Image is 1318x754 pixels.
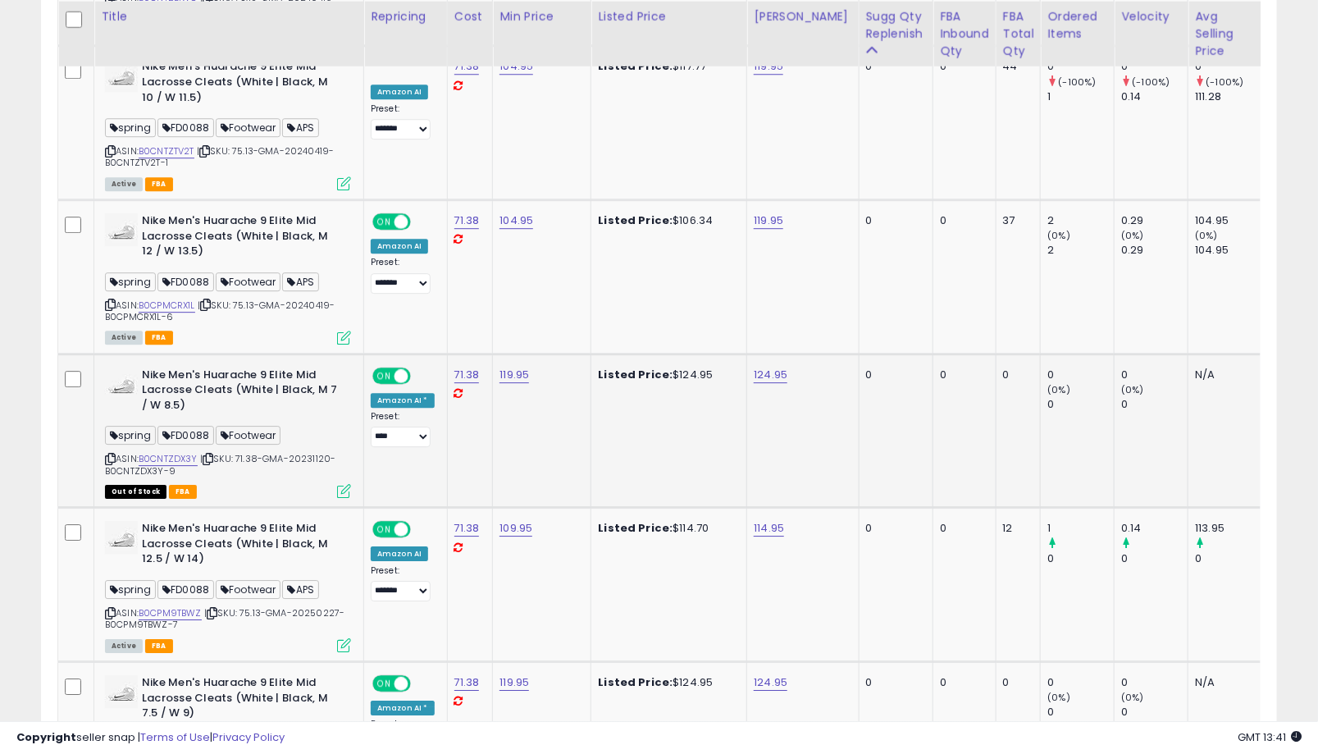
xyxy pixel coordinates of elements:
[598,367,673,382] b: Listed Price:
[1195,521,1261,536] div: 113.95
[1047,521,1114,536] div: 1
[454,367,480,383] a: 71.38
[157,118,214,137] span: FD0088
[408,215,435,229] span: OFF
[1195,229,1218,242] small: (0%)
[754,212,783,229] a: 119.95
[374,215,394,229] span: ON
[371,103,435,140] div: Preset:
[139,144,194,158] a: B0CNTZTV2T
[16,730,285,746] div: seller snap | |
[940,7,989,59] div: FBA inbound Qty
[101,7,357,25] div: Title
[598,368,734,382] div: $124.95
[105,606,344,631] span: | SKU: 75.13-GMA-20250227-B0CPM9TBWZ-7
[216,426,280,445] span: Footwear
[598,7,740,25] div: Listed Price
[1047,59,1114,74] div: 0
[1133,75,1170,89] small: (-100%)
[105,144,334,169] span: | SKU: 75.13-GMA-20240419-B0CNTZTV2T-1
[598,674,673,690] b: Listed Price:
[1195,551,1261,566] div: 0
[754,7,851,25] div: [PERSON_NAME]
[1195,368,1249,382] div: N/A
[1047,675,1114,690] div: 0
[105,368,351,497] div: ASIN:
[1047,551,1114,566] div: 0
[866,59,921,74] div: 0
[1195,7,1255,59] div: Avg Selling Price
[454,674,480,691] a: 71.38
[105,426,156,445] span: spring
[1195,213,1261,228] div: 104.95
[1195,243,1261,258] div: 104.95
[598,520,673,536] b: Listed Price:
[105,331,143,345] span: All listings currently available for purchase on Amazon
[157,426,214,445] span: FD0088
[1003,59,1028,74] div: 44
[499,367,529,383] a: 119.95
[142,213,341,263] b: Nike Men's Huarache 9 Elite Mid Lacrosse Cleats (White | Black, M 12 / W 13.5)
[454,7,486,25] div: Cost
[371,7,440,25] div: Repricing
[216,118,280,137] span: Footwear
[940,213,983,228] div: 0
[1047,705,1114,720] div: 0
[374,523,394,537] span: ON
[454,520,480,537] a: 71.38
[408,368,435,382] span: OFF
[866,368,921,382] div: 0
[1047,397,1114,412] div: 0
[499,520,532,537] a: 109.95
[1003,7,1034,59] div: FBA Total Qty
[105,299,335,323] span: | SKU: 75.13-GMA-20240419-B0CPMCRX1L-6
[216,580,280,599] span: Footwear
[142,368,341,418] b: Nike Men's Huarache 9 Elite Mid Lacrosse Cleats (White | Black, M 7 / W 8.5)
[408,677,435,691] span: OFF
[105,580,156,599] span: spring
[105,485,166,499] span: All listings that are currently out of stock and unavailable for purchase on Amazon
[1047,213,1114,228] div: 2
[866,675,921,690] div: 0
[105,452,335,477] span: | SKU: 71.38-GMA-20231120-B0CNTZDX3Y-9
[1121,59,1188,74] div: 0
[371,85,428,99] div: Amazon AI
[598,521,734,536] div: $114.70
[374,677,394,691] span: ON
[105,521,351,651] div: ASIN:
[1121,705,1188,720] div: 0
[1121,521,1188,536] div: 0.14
[1195,89,1261,104] div: 111.28
[1121,89,1188,104] div: 0.14
[216,272,280,291] span: Footwear
[1047,243,1114,258] div: 2
[105,177,143,191] span: All listings currently available for purchase on Amazon
[940,59,983,74] div: 0
[1121,383,1144,396] small: (0%)
[598,675,734,690] div: $124.95
[454,58,480,75] a: 71.38
[145,331,173,345] span: FBA
[169,485,197,499] span: FBA
[1206,75,1244,89] small: (-100%)
[105,675,138,708] img: 31xt5Sup8IL._SL40_.jpg
[105,118,156,137] span: spring
[940,521,983,536] div: 0
[1121,243,1188,258] div: 0.29
[105,213,138,246] img: 31xt5Sup8IL._SL40_.jpg
[157,272,214,291] span: FD0088
[598,58,673,74] b: Listed Price:
[105,639,143,653] span: All listings currently available for purchase on Amazon
[1003,521,1028,536] div: 12
[1047,229,1070,242] small: (0%)
[866,7,927,42] div: Sugg Qty Replenish
[105,59,138,92] img: 31xt5Sup8IL._SL40_.jpg
[282,580,319,599] span: APS
[371,257,435,294] div: Preset:
[1003,213,1028,228] div: 37
[212,729,285,745] a: Privacy Policy
[142,675,341,725] b: Nike Men's Huarache 9 Elite Mid Lacrosse Cleats (White | Black, M 7.5 / W 9)
[139,452,198,466] a: B0CNTZDX3Y
[754,674,787,691] a: 124.95
[940,368,983,382] div: 0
